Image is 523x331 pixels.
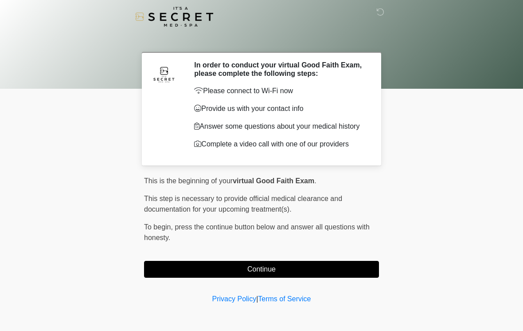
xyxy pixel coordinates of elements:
[194,86,366,96] p: Please connect to Wi-Fi now
[256,295,258,303] a: |
[233,177,314,185] strong: virtual Good Faith Exam
[144,177,233,185] span: This is the beginning of your
[144,223,370,241] span: press the continue button below and answer all questions with honesty.
[194,103,366,114] p: Provide us with your contact info
[314,177,316,185] span: .
[151,61,177,87] img: Agent Avatar
[194,139,366,150] p: Complete a video call with one of our providers
[144,261,379,278] button: Continue
[212,295,257,303] a: Privacy Policy
[258,295,311,303] a: Terms of Service
[144,223,175,231] span: To begin,
[194,61,366,78] h2: In order to conduct your virtual Good Faith Exam, please complete the following steps:
[137,32,386,48] h1: ‎ ‎
[135,7,213,27] img: It's A Secret Med Spa Logo
[144,195,342,213] span: This step is necessary to provide official medical clearance and documentation for your upcoming ...
[194,121,366,132] p: Answer some questions about your medical history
